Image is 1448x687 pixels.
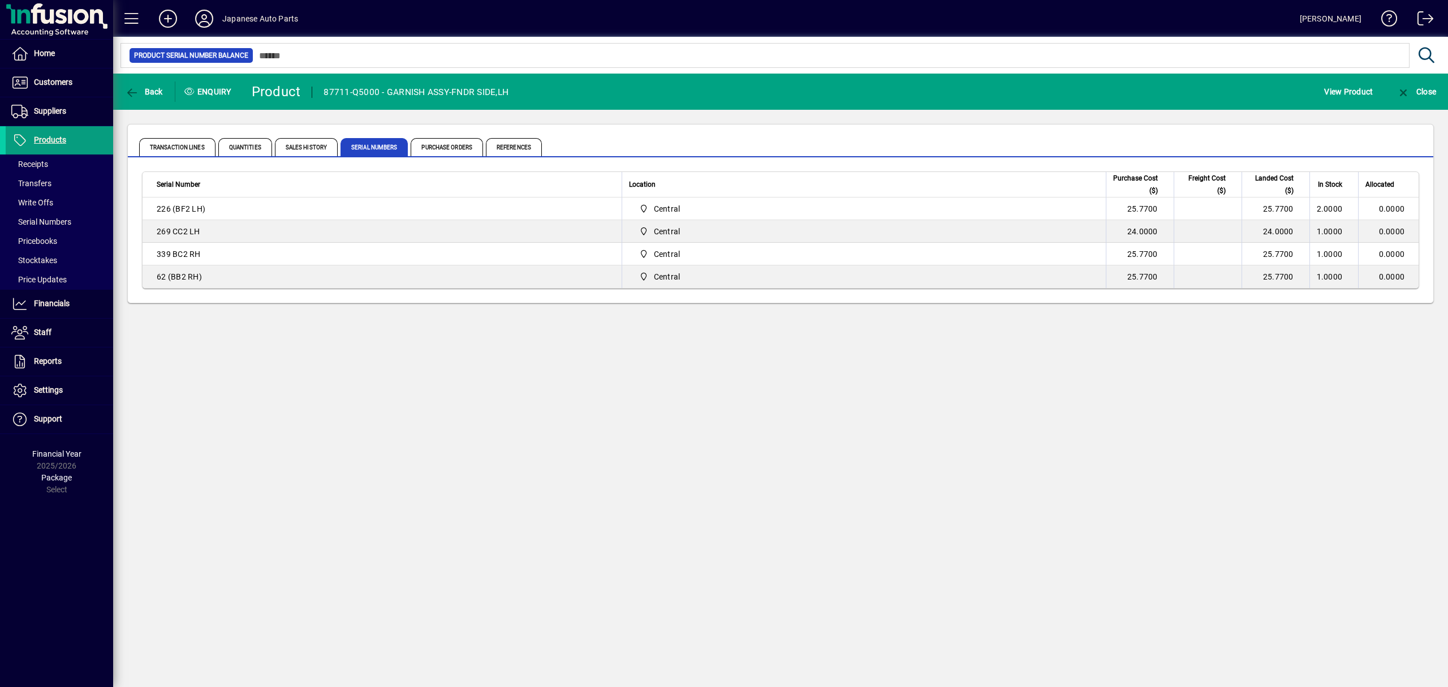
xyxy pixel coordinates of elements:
[1113,172,1168,197] div: Purchase Cost ($)
[143,243,622,265] td: 339 BC2 RH
[143,220,622,243] td: 269 CC2 LH
[6,347,113,376] a: Reports
[1358,243,1419,265] td: 0.0000
[1358,197,1419,220] td: 0.0000
[1242,243,1309,265] td: 25.7700
[11,275,67,284] span: Price Updates
[218,138,272,156] span: Quantities
[143,265,622,288] td: 62 (BB2 RH)
[6,376,113,405] a: Settings
[34,299,70,308] span: Financials
[6,40,113,68] a: Home
[34,385,63,394] span: Settings
[1309,220,1359,243] td: 1.0000
[139,138,216,156] span: Transaction Lines
[6,212,113,231] a: Serial Numbers
[252,83,301,101] div: Product
[34,106,66,115] span: Suppliers
[1321,81,1376,102] button: View Product
[1300,10,1361,28] div: [PERSON_NAME]
[1318,178,1342,191] span: In Stock
[1249,172,1304,197] div: Landed Cost ($)
[1358,265,1419,288] td: 0.0000
[6,405,113,433] a: Support
[1358,220,1419,243] td: 0.0000
[1409,2,1434,39] a: Logout
[11,198,53,207] span: Write Offs
[34,328,51,337] span: Staff
[11,237,57,246] span: Pricebooks
[654,226,680,237] span: Central
[125,87,163,96] span: Back
[635,225,1093,238] span: Central
[6,290,113,318] a: Financials
[34,135,66,144] span: Products
[11,160,48,169] span: Receipts
[32,449,81,458] span: Financial Year
[34,414,62,423] span: Support
[629,178,656,191] span: Location
[654,271,680,282] span: Central
[6,97,113,126] a: Suppliers
[34,49,55,58] span: Home
[341,138,408,156] span: Serial Numbers
[275,138,338,156] span: Sales History
[1365,178,1394,191] span: Allocated
[1324,83,1373,101] span: View Product
[1365,178,1404,191] div: Allocated
[6,251,113,270] a: Stocktakes
[1394,81,1439,102] button: Close
[1181,172,1236,197] div: Freight Cost ($)
[157,178,615,191] div: Serial Number
[6,270,113,289] a: Price Updates
[411,138,483,156] span: Purchase Orders
[41,473,72,482] span: Package
[1309,265,1359,288] td: 1.0000
[1309,243,1359,265] td: 1.0000
[186,8,222,29] button: Profile
[1242,265,1309,288] td: 25.7700
[150,8,186,29] button: Add
[1317,178,1353,191] div: In Stock
[175,83,243,101] div: Enquiry
[134,50,248,61] span: Product Serial Number Balance
[34,78,72,87] span: Customers
[1373,2,1398,39] a: Knowledge Base
[486,138,542,156] span: References
[635,247,1093,261] span: Central
[1385,81,1448,102] app-page-header-button: Close enquiry
[1242,220,1309,243] td: 24.0000
[654,248,680,260] span: Central
[1113,172,1158,197] span: Purchase Cost ($)
[34,357,62,366] span: Reports
[635,202,1093,216] span: Central
[1242,197,1309,220] td: 25.7700
[654,203,680,214] span: Central
[113,81,175,102] app-page-header-button: Back
[629,178,1098,191] div: Location
[1106,220,1174,243] td: 24.0000
[1181,172,1226,197] span: Freight Cost ($)
[1106,197,1174,220] td: 25.7700
[6,319,113,347] a: Staff
[157,178,200,191] span: Serial Number
[122,81,166,102] button: Back
[324,83,508,101] div: 87711-Q5000 - GARNISH ASSY-FNDR SIDE,LH
[6,231,113,251] a: Pricebooks
[6,68,113,97] a: Customers
[11,179,51,188] span: Transfers
[6,174,113,193] a: Transfers
[143,197,622,220] td: 226 (BF2 LH)
[1309,197,1359,220] td: 2.0000
[1106,243,1174,265] td: 25.7700
[222,10,298,28] div: Japanese Auto Parts
[635,270,1093,284] span: Central
[6,193,113,212] a: Write Offs
[6,154,113,174] a: Receipts
[1397,87,1436,96] span: Close
[11,256,57,265] span: Stocktakes
[11,217,71,226] span: Serial Numbers
[1249,172,1294,197] span: Landed Cost ($)
[1106,265,1174,288] td: 25.7700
